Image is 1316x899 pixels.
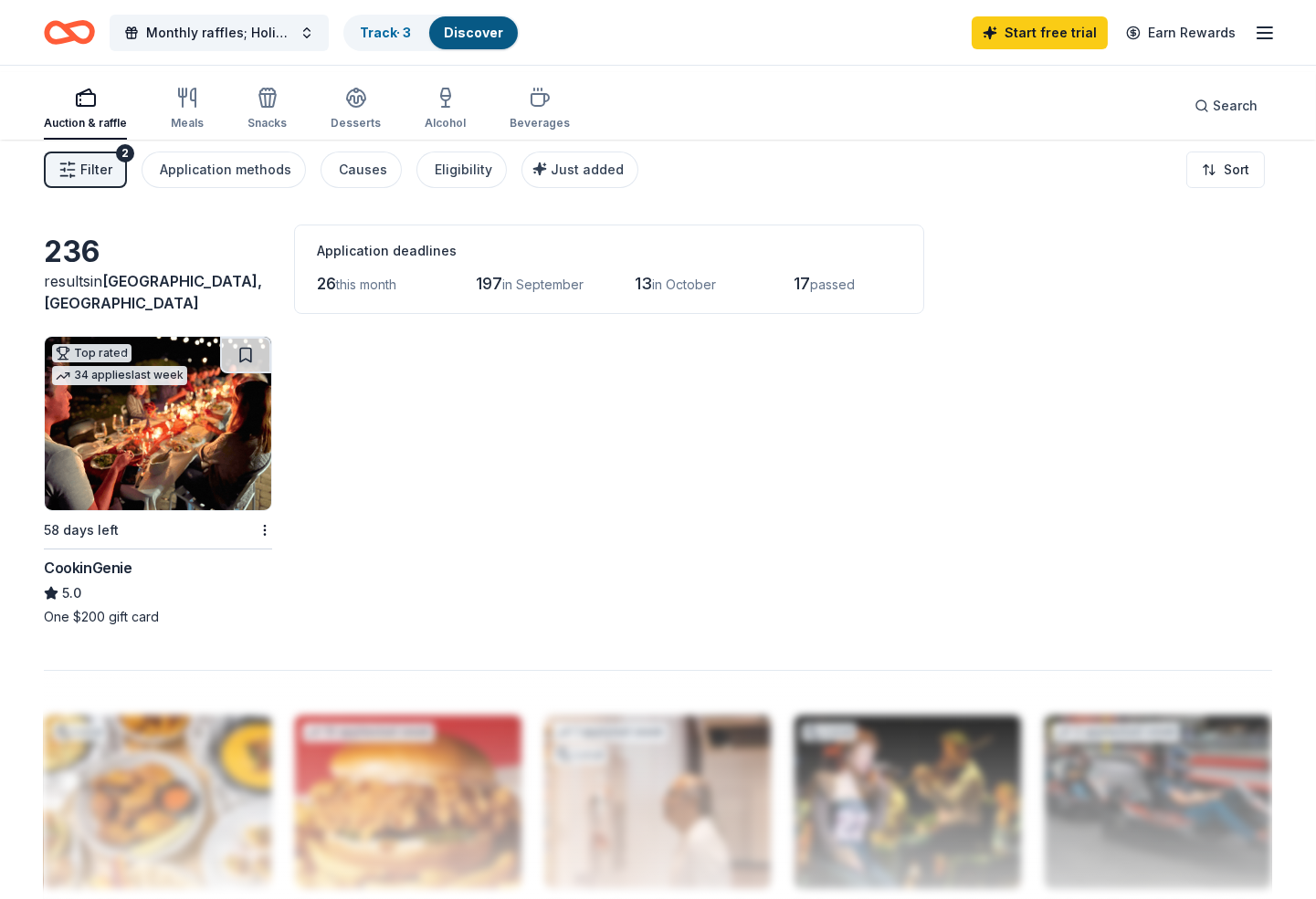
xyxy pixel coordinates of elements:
[510,116,570,131] div: Beverages
[44,519,119,541] div: 58 days left
[425,116,466,131] div: Alcohol
[146,22,292,44] span: Monthly raffles; Holiday Party; NY Party; Ice Cream Social, BBQ Cookouts
[635,274,652,293] span: 13
[476,274,502,293] span: 197
[343,15,520,51] button: Track· 3Discover
[116,144,134,162] div: 2
[794,274,810,293] span: 17
[80,159,112,181] span: Filter
[44,152,127,188] button: Filter2
[44,234,272,270] div: 236
[339,159,387,181] div: Causes
[416,152,507,188] button: Eligibility
[502,277,584,292] span: in September
[510,79,570,140] button: Beverages
[44,270,272,314] div: results
[247,116,287,131] div: Snacks
[44,79,127,140] button: Auction & raffle
[521,152,638,188] button: Just added
[360,25,411,40] a: Track· 3
[551,162,624,177] span: Just added
[160,159,291,181] div: Application methods
[435,159,492,181] div: Eligibility
[171,116,204,131] div: Meals
[44,272,262,312] span: [GEOGRAPHIC_DATA], [GEOGRAPHIC_DATA]
[52,366,187,385] div: 34 applies last week
[652,277,716,292] span: in October
[336,277,396,292] span: this month
[247,79,287,140] button: Snacks
[317,240,901,262] div: Application deadlines
[44,557,132,579] div: CookinGenie
[331,116,381,131] div: Desserts
[171,79,204,140] button: Meals
[44,11,95,54] a: Home
[810,277,855,292] span: passed
[110,15,329,51] button: Monthly raffles; Holiday Party; NY Party; Ice Cream Social, BBQ Cookouts
[972,16,1108,49] a: Start free trial
[142,152,306,188] button: Application methods
[45,337,271,510] img: Image for CookinGenie
[1213,95,1258,117] span: Search
[44,336,272,626] a: Image for CookinGenieTop rated34 applieslast week58 days leftCookinGenie5.0One $200 gift card
[317,274,336,293] span: 26
[62,582,81,604] span: 5.0
[444,25,503,40] a: Discover
[1186,152,1265,188] button: Sort
[1180,88,1272,124] button: Search
[44,608,272,626] div: One $200 gift card
[321,152,402,188] button: Causes
[425,79,466,140] button: Alcohol
[44,272,262,312] span: in
[1224,159,1249,181] span: Sort
[331,79,381,140] button: Desserts
[52,344,132,362] div: Top rated
[44,116,127,131] div: Auction & raffle
[1115,16,1247,49] a: Earn Rewards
